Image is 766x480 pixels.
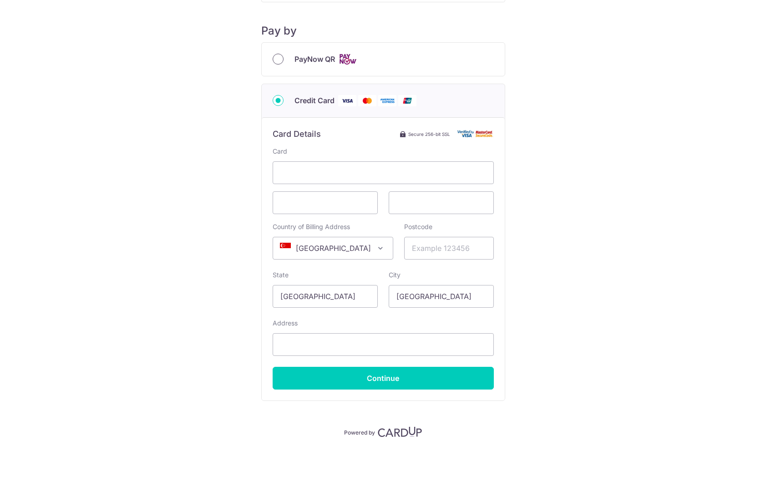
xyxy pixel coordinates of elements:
[404,222,432,231] label: Postcode
[280,167,486,178] iframe: Secure card number input frame
[273,222,350,231] label: Country of Billing Address
[273,129,321,140] h6: Card Details
[261,24,505,38] h5: Pay by
[344,427,375,436] p: Powered by
[273,147,287,156] label: Card
[280,197,370,208] iframe: Secure card expiration date input frame
[389,270,401,280] label: City
[338,95,356,106] img: Visa
[398,95,416,106] img: Union Pay
[273,367,494,390] input: Continue
[273,237,393,259] span: Singapore
[408,130,450,138] span: Secure 256-bit SSL
[273,54,494,65] div: PayNow QR Cards logo
[396,197,486,208] iframe: Secure card security code input frame
[294,54,335,65] span: PayNow QR
[358,95,376,106] img: Mastercard
[273,95,494,106] div: Credit Card Visa Mastercard American Express Union Pay
[378,426,422,437] img: CardUp
[457,130,494,138] img: Card secure
[378,95,396,106] img: American Express
[339,54,357,65] img: Cards logo
[273,319,298,328] label: Address
[404,237,494,260] input: Example 123456
[273,270,289,280] label: State
[294,95,335,106] span: Credit Card
[273,237,393,260] span: Singapore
